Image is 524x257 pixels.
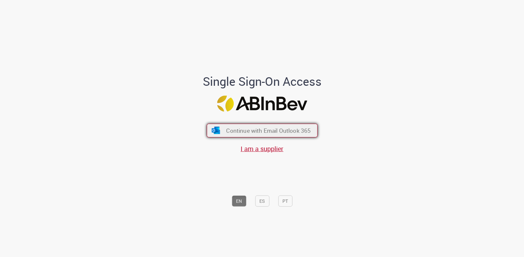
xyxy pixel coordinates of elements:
[171,75,354,88] h1: Single Sign-On Access
[207,124,318,137] button: ícone Azure/Microsoft 360 Continue with Email Outlook 365
[217,96,307,112] img: Logo ABInBev
[211,127,221,134] img: ícone Azure/Microsoft 360
[226,127,311,134] span: Continue with Email Outlook 365
[255,196,269,207] button: ES
[241,144,283,153] a: I am a supplier
[232,196,246,207] button: EN
[278,196,292,207] button: PT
